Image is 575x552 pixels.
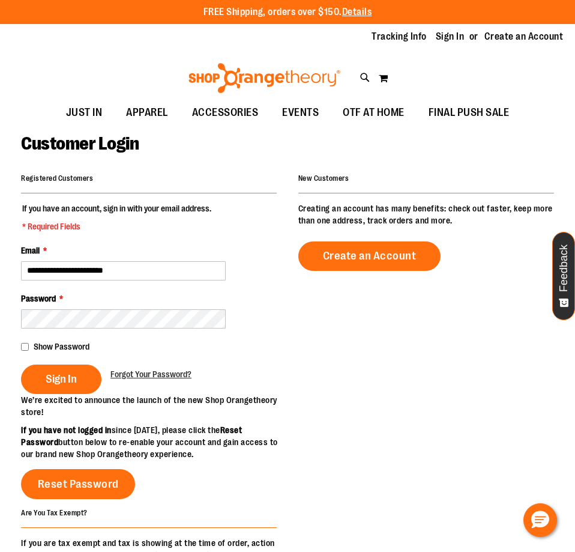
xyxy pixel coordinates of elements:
a: Create an Account [298,241,441,271]
a: APPAREL [114,99,180,127]
a: Reset Password [21,469,135,499]
strong: Reset Password [21,425,242,447]
a: Sign In [436,30,465,43]
p: We’re excited to announce the launch of the new Shop Orangetheory store! [21,394,287,418]
legend: If you have an account, sign in with your email address. [21,202,212,232]
a: FINAL PUSH SALE [417,99,522,127]
p: since [DATE], please click the button below to re-enable your account and gain access to our bran... [21,424,287,460]
strong: If you have not logged in [21,425,112,435]
button: Hello, have a question? Let’s chat. [523,503,557,537]
a: Tracking Info [372,30,427,43]
span: OTF AT HOME [343,99,405,126]
span: Create an Account [323,249,417,262]
button: Sign In [21,365,101,394]
span: APPAREL [126,99,168,126]
a: OTF AT HOME [331,99,417,127]
p: Creating an account has many benefits: check out faster, keep more than one address, track orders... [298,202,554,226]
span: Sign In [46,372,77,386]
strong: Registered Customers [21,174,93,183]
span: Customer Login [21,133,139,154]
p: FREE Shipping, orders over $150. [203,5,372,19]
span: EVENTS [282,99,319,126]
span: Forgot Your Password? [110,369,191,379]
a: Forgot Your Password? [110,368,191,380]
button: Feedback - Show survey [552,232,575,320]
span: Feedback [558,244,570,292]
span: Password [21,294,56,303]
a: JUST IN [54,99,115,127]
a: ACCESSORIES [180,99,271,127]
a: Details [342,7,372,17]
span: JUST IN [66,99,103,126]
span: Show Password [34,342,89,351]
span: Email [21,246,40,255]
img: Shop Orangetheory [187,63,342,93]
a: Create an Account [484,30,564,43]
strong: Are You Tax Exempt? [21,508,88,517]
span: ACCESSORIES [192,99,259,126]
a: EVENTS [270,99,331,127]
strong: New Customers [298,174,349,183]
span: * Required Fields [22,220,211,232]
span: Reset Password [38,478,119,491]
span: FINAL PUSH SALE [429,99,510,126]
